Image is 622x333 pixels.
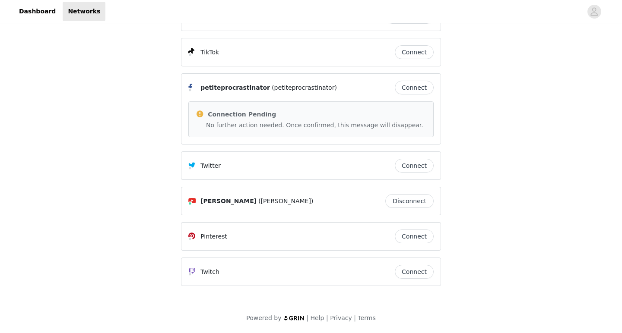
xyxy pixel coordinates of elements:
[358,314,375,321] a: Terms
[590,5,598,19] div: avatar
[326,314,328,321] span: |
[208,111,276,118] span: Connection Pending
[200,232,227,241] p: Pinterest
[395,45,434,59] button: Connect
[354,314,356,321] span: |
[63,2,105,21] a: Networks
[200,48,219,57] p: TikTok
[395,265,434,279] button: Connect
[246,314,281,321] span: Powered by
[14,2,61,21] a: Dashboard
[272,83,337,92] span: (petiteprocrastinator)
[330,314,352,321] a: Privacy
[200,267,219,276] p: Twitch
[385,194,434,208] button: Disconnect
[311,314,324,321] a: Help
[283,315,305,321] img: logo
[258,197,313,206] span: ([PERSON_NAME])
[200,83,270,92] span: petiteprocrastinator
[395,159,434,173] button: Connect
[395,81,434,94] button: Connect
[395,229,434,243] button: Connect
[307,314,309,321] span: |
[206,121,426,130] p: No further action needed. Once confirmed, this message will disappear.
[200,161,221,170] p: Twitter
[200,197,257,206] span: [PERSON_NAME]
